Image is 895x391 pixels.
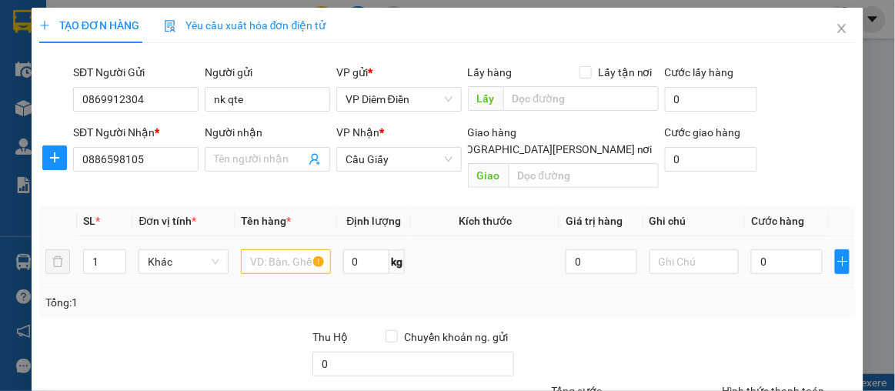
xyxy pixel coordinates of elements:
[45,249,70,274] button: delete
[468,86,503,111] span: Lấy
[73,124,199,141] div: SĐT Người Nhận
[241,215,291,227] span: Tên hàng
[509,163,659,188] input: Dọc đường
[346,88,453,111] span: VP Diêm Điền
[468,126,517,139] span: Giao hàng
[751,215,804,227] span: Cước hàng
[336,64,462,81] div: VP gửi
[468,163,509,188] span: Giao
[83,215,95,227] span: SL
[241,249,331,274] input: VD: Bàn, Ghế
[836,22,848,35] span: close
[468,66,513,79] span: Lấy hàng
[164,19,326,32] span: Yêu cầu xuất hóa đơn điện tử
[665,87,757,112] input: Cước lấy hàng
[43,152,66,164] span: plus
[309,153,321,165] span: user-add
[835,249,850,274] button: plus
[42,145,67,170] button: plus
[45,294,347,311] div: Tổng: 1
[139,215,196,227] span: Đơn vị tính
[148,250,219,273] span: Khác
[566,215,623,227] span: Giá trị hàng
[650,249,740,274] input: Ghi Chú
[205,64,330,81] div: Người gửi
[312,331,348,343] span: Thu Hộ
[665,147,757,172] input: Cước giao hàng
[73,64,199,81] div: SĐT Người Gửi
[346,148,453,171] span: Cầu Giấy
[836,256,850,268] span: plus
[665,66,734,79] label: Cước lấy hàng
[442,141,659,158] span: [GEOGRAPHIC_DATA][PERSON_NAME] nơi
[592,64,659,81] span: Lấy tận nơi
[566,249,637,274] input: 0
[820,8,863,51] button: Close
[665,126,741,139] label: Cước giao hàng
[398,329,514,346] span: Chuyển khoản ng. gửi
[39,19,139,32] span: TẠO ĐƠN HÀNG
[39,20,50,31] span: plus
[164,20,176,32] img: icon
[346,215,401,227] span: Định lượng
[643,206,746,236] th: Ghi chú
[389,249,405,274] span: kg
[503,86,659,111] input: Dọc đường
[336,126,379,139] span: VP Nhận
[459,215,512,227] span: Kích thước
[205,124,330,141] div: Người nhận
